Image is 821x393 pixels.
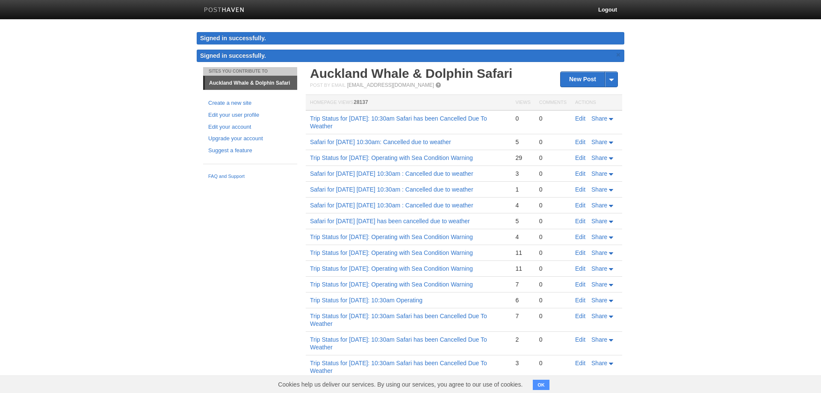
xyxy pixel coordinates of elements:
[515,233,530,241] div: 4
[539,217,567,225] div: 0
[539,201,567,209] div: 0
[539,115,567,122] div: 0
[515,249,530,257] div: 11
[310,281,473,288] a: Trip Status for [DATE]: Operating with Sea Condition Warning
[591,281,607,288] span: Share
[310,336,487,351] a: Trip Status for [DATE]: 10:30am Safari has been Cancelled Due To Weather
[310,115,487,130] a: Trip Status for [DATE]: 10:30am Safari has been Cancelled Due To Weather
[306,95,511,111] th: Homepage Views
[515,138,530,146] div: 5
[515,281,530,288] div: 7
[515,265,530,272] div: 11
[539,359,567,367] div: 0
[539,249,567,257] div: 0
[511,95,535,111] th: Views
[591,360,607,366] span: Share
[310,265,473,272] a: Trip Status for [DATE]: Operating with Sea Condition Warning
[614,50,622,60] a: ×
[575,115,585,122] a: Edit
[200,52,266,59] span: Signed in successfully.
[354,99,368,105] span: 28137
[515,217,530,225] div: 5
[539,170,567,177] div: 0
[269,376,531,393] span: Cookies help us deliver our services. By using our services, you agree to our use of cookies.
[591,233,607,240] span: Share
[539,281,567,288] div: 0
[208,99,292,108] a: Create a new site
[515,170,530,177] div: 3
[539,265,567,272] div: 0
[310,313,487,327] a: Trip Status for [DATE]: 10:30am Safari has been Cancelled Due To Weather
[310,154,473,161] a: Trip Status for [DATE]: Operating with Sea Condition Warning
[197,32,624,44] div: Signed in successfully.
[310,139,451,145] a: Safari for [DATE] 10:30am: Cancelled due to weather
[515,115,530,122] div: 0
[539,296,567,304] div: 0
[575,249,585,256] a: Edit
[515,186,530,193] div: 1
[515,312,530,320] div: 7
[539,186,567,193] div: 0
[575,170,585,177] a: Edit
[575,202,585,209] a: Edit
[205,76,297,90] a: Auckland Whale & Dolphin Safari
[203,67,297,76] li: Sites You Contribute To
[591,297,607,304] span: Share
[310,186,473,193] a: Safari for [DATE] [DATE] 10:30am : Cancelled due to weather
[591,170,607,177] span: Share
[539,233,567,241] div: 0
[515,336,530,343] div: 2
[575,281,585,288] a: Edit
[539,336,567,343] div: 0
[539,138,567,146] div: 0
[571,95,622,111] th: Actions
[539,312,567,320] div: 0
[591,336,607,343] span: Share
[591,202,607,209] span: Share
[310,297,422,304] a: Trip Status for [DATE]: 10:30am Operating
[310,202,473,209] a: Safari for [DATE] [DATE] 10:30am : Cancelled due to weather
[539,154,567,162] div: 0
[535,95,571,111] th: Comments
[591,313,607,319] span: Share
[310,360,487,374] a: Trip Status for [DATE]: 10:30am Safari has been Cancelled Due To Weather
[591,154,607,161] span: Share
[515,296,530,304] div: 6
[575,139,585,145] a: Edit
[575,265,585,272] a: Edit
[208,146,292,155] a: Suggest a feature
[515,154,530,162] div: 29
[591,265,607,272] span: Share
[208,134,292,143] a: Upgrade your account
[347,82,434,88] a: [EMAIL_ADDRESS][DOMAIN_NAME]
[310,66,512,80] a: Auckland Whale & Dolphin Safari
[515,201,530,209] div: 4
[575,233,585,240] a: Edit
[310,218,470,225] a: Safari for [DATE] [DATE] has been cancelled due to weather
[575,186,585,193] a: Edit
[204,7,245,14] img: Posthaven-bar
[575,313,585,319] a: Edit
[591,115,607,122] span: Share
[575,218,585,225] a: Edit
[591,186,607,193] span: Share
[575,336,585,343] a: Edit
[591,249,607,256] span: Share
[310,83,346,88] span: Post by Email
[208,173,292,180] a: FAQ and Support
[515,359,530,367] div: 3
[208,111,292,120] a: Edit your user profile
[575,297,585,304] a: Edit
[591,218,607,225] span: Share
[310,170,473,177] a: Safari for [DATE] [DATE] 10:30am : Cancelled due to weather
[575,154,585,161] a: Edit
[561,72,617,87] a: New Post
[310,249,473,256] a: Trip Status for [DATE]: Operating with Sea Condition Warning
[310,233,473,240] a: Trip Status for [DATE]: Operating with Sea Condition Warning
[533,380,549,390] button: OK
[208,123,292,132] a: Edit your account
[591,139,607,145] span: Share
[575,360,585,366] a: Edit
